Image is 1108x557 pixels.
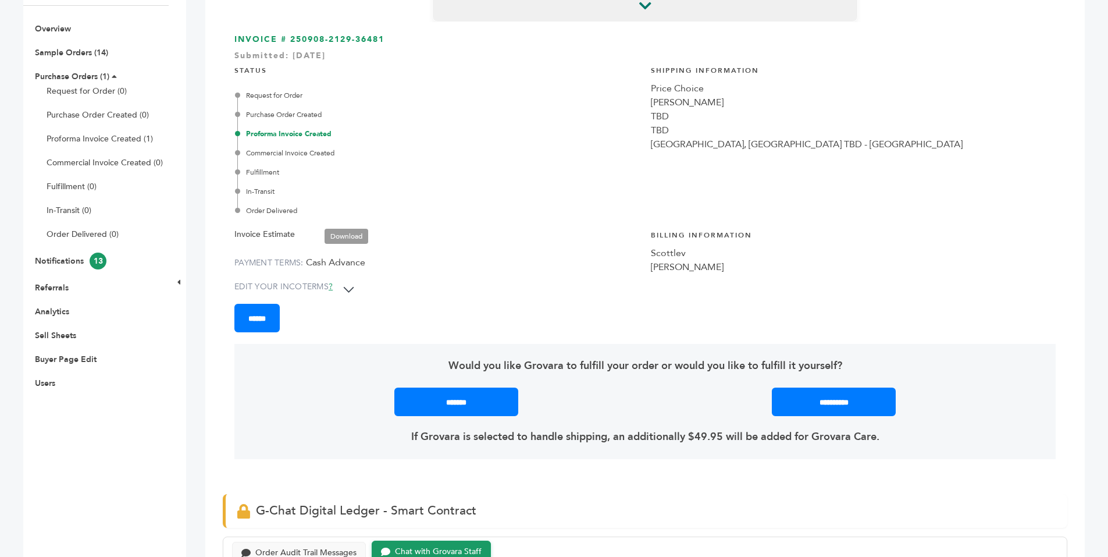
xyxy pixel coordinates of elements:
a: Buyer Page Edit [35,354,97,365]
label: EDIT YOUR INCOTERMS [234,281,333,293]
a: Users [35,378,55,389]
div: Purchase Order Created [237,109,639,120]
a: Overview [35,23,71,34]
div: Would you like Grovara to fulfill your order or would you like to fulfill it yourself? [234,344,1056,459]
div: Price Choice [651,81,1056,95]
div: [PERSON_NAME] [651,95,1056,109]
div: Submitted: [DATE] [234,50,1056,68]
a: Order Delivered (0) [47,229,119,240]
div: [GEOGRAPHIC_DATA], [GEOGRAPHIC_DATA] TBD - [GEOGRAPHIC_DATA] [651,137,1056,151]
a: Purchase Order Created (0) [47,109,149,120]
a: Request for Order (0) [47,86,127,97]
a: Proforma Invoice Created (1) [47,133,153,144]
a: Referrals [35,282,69,293]
a: Commercial Invoice Created (0) [47,157,163,168]
div: Commercial Invoice Created [237,148,639,158]
div: [PERSON_NAME] [651,260,1056,274]
span: G-Chat Digital Ledger - Smart Contract [256,502,476,519]
h4: STATUS [234,57,639,81]
div: Request for Order [237,90,639,101]
label: Invoice Estimate [234,228,295,242]
div: TBD [651,109,1056,123]
div: TBD [651,123,1056,137]
a: Purchase Orders (1) [35,71,109,82]
span: Cash Advance [306,256,365,269]
div: If Grovara is selected to handle shipping, an additionally $49.95 will be added for Grovara Care. [267,416,1023,444]
a: Sample Orders (14) [35,47,108,58]
div: Scottlev [651,246,1056,260]
h4: Shipping Information [651,57,1056,81]
a: Analytics [35,306,69,317]
label: PAYMENT TERMS: [234,257,304,268]
div: Order Delivered [237,205,639,216]
div: Proforma Invoice Created [237,129,639,139]
a: In-Transit (0) [47,205,91,216]
a: Download [325,229,368,244]
div: Fulfillment [237,167,639,178]
a: Sell Sheets [35,330,76,341]
span: 13 [90,253,106,269]
h4: Billing Information [651,222,1056,246]
a: ? [329,281,333,292]
a: Fulfillment (0) [47,181,97,192]
a: Notifications13 [35,256,106,267]
div: Chat with Grovara Staff [395,547,482,557]
h3: INVOICE # 250908-2129-36481 [234,34,1056,45]
div: In-Transit [237,186,639,197]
